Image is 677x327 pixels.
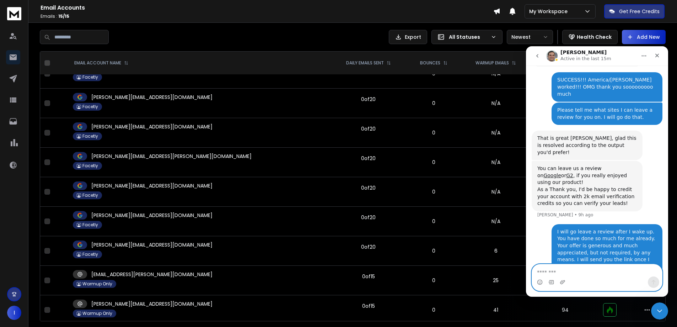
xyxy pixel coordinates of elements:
button: Export [389,30,427,44]
p: [PERSON_NAME][EMAIL_ADDRESS][DOMAIN_NAME] [91,94,213,101]
td: 25 [460,266,532,295]
p: My Workspace [529,8,570,15]
td: 41 [460,295,532,325]
p: Warmup Only [82,311,112,316]
p: 0 [411,129,456,136]
td: 6 [460,236,532,266]
p: Facetly [82,163,98,169]
p: [PERSON_NAME][EMAIL_ADDRESS][PERSON_NAME][DOMAIN_NAME] [91,153,252,160]
div: 0 of 15 [362,302,375,310]
td: N/A [460,89,532,118]
div: EMAIL ACCOUNT NAME [74,60,128,66]
div: 0 of 20 [361,125,376,132]
div: 0 of 20 [361,243,376,250]
p: 0 [411,277,456,284]
div: 0 of 15 [362,273,375,280]
p: Facetly [82,74,98,80]
p: DAILY EMAILS SENT [346,60,384,66]
h1: Email Accounts [41,4,493,12]
iframe: Intercom live chat [526,46,668,297]
p: Facetly [82,104,98,110]
p: Emails : [41,14,493,19]
td: N/A [460,148,532,177]
td: 94 [531,295,599,325]
div: 0 of 20 [361,214,376,221]
p: Warmup Only [82,281,112,287]
button: Health Check [562,30,618,44]
p: BOUNCES [420,60,440,66]
p: [PERSON_NAME][EMAIL_ADDRESS][DOMAIN_NAME] [91,123,213,130]
p: 0 [411,306,456,313]
button: Newest [507,30,553,44]
p: 0 [411,100,456,107]
p: [PERSON_NAME][EMAIL_ADDRESS][DOMAIN_NAME] [91,241,213,248]
button: I [7,306,21,320]
div: 0 of 20 [361,96,376,103]
p: [PERSON_NAME][EMAIL_ADDRESS][DOMAIN_NAME] [91,212,213,219]
p: 0 [411,247,456,254]
p: 0 [411,188,456,195]
p: Facetly [82,133,98,139]
button: Get Free Credits [604,4,665,19]
p: Health Check [577,33,612,41]
p: [EMAIL_ADDRESS][PERSON_NAME][DOMAIN_NAME] [91,271,213,278]
td: N/A [460,118,532,148]
p: [PERSON_NAME][EMAIL_ADDRESS][DOMAIN_NAME] [91,182,213,189]
td: N/A [460,177,532,207]
p: WARMUP EMAILS [475,60,509,66]
p: Get Free Credits [619,8,660,15]
iframe: Intercom live chat [651,302,668,320]
p: Facetly [82,252,98,257]
p: 0 [411,159,456,166]
button: Add New [622,30,666,44]
p: All Statuses [449,33,488,41]
p: Facetly [82,222,98,228]
p: [PERSON_NAME][EMAIL_ADDRESS][DOMAIN_NAME] [91,300,213,307]
div: 0 of 20 [361,155,376,162]
div: 0 of 20 [361,184,376,191]
p: Facetly [82,192,98,198]
span: 15 / 15 [58,13,69,19]
td: N/A [460,207,532,236]
p: 0 [411,218,456,225]
img: logo [7,7,21,20]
